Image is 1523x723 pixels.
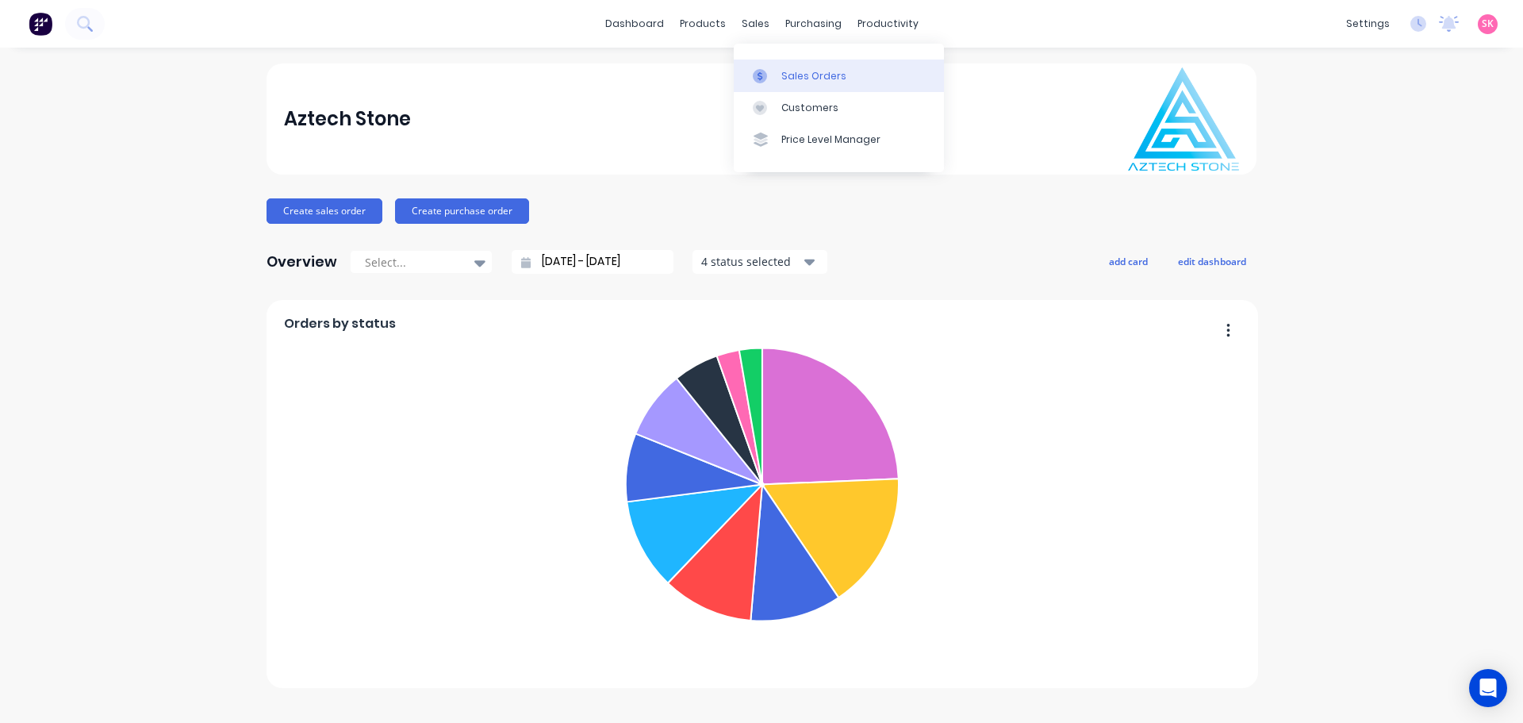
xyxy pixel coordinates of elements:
[850,12,926,36] div: productivity
[1168,251,1256,271] button: edit dashboard
[701,253,801,270] div: 4 status selected
[692,250,827,274] button: 4 status selected
[734,92,944,124] a: Customers
[734,12,777,36] div: sales
[734,60,944,91] a: Sales Orders
[1469,669,1507,707] div: Open Intercom Messenger
[781,101,838,115] div: Customers
[395,198,529,224] button: Create purchase order
[781,69,846,83] div: Sales Orders
[29,12,52,36] img: Factory
[284,314,396,333] span: Orders by status
[284,103,411,135] div: Aztech Stone
[672,12,734,36] div: products
[1338,12,1398,36] div: settings
[777,12,850,36] div: purchasing
[1128,67,1239,171] img: Aztech Stone
[781,133,880,147] div: Price Level Manager
[1099,251,1158,271] button: add card
[1482,17,1494,31] span: SK
[734,124,944,156] a: Price Level Manager
[267,198,382,224] button: Create sales order
[267,246,337,278] div: Overview
[597,12,672,36] a: dashboard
